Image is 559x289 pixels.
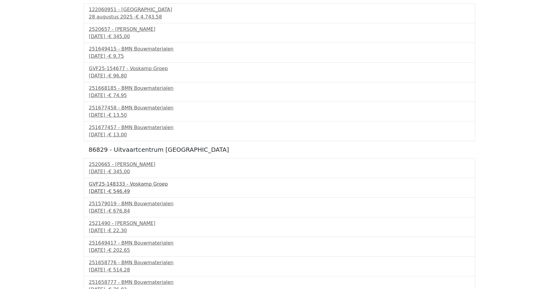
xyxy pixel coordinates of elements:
[89,45,470,53] div: 251649415 - BMN Bouwmaterialen
[89,180,470,188] div: GVF25-148333 - Voskamp Groep
[89,180,470,195] a: GVF25-148333 - Voskamp Groep[DATE] -€ 546,49
[108,267,130,273] span: € 514,28
[89,53,470,60] div: [DATE] -
[89,131,470,138] div: [DATE] -
[108,53,124,59] span: € 9,75
[89,168,470,175] div: [DATE] -
[89,85,470,99] a: 251668185 - BMN Bouwmaterialen[DATE] -€ 74,95
[108,188,130,194] span: € 546,49
[108,169,130,174] span: € 345,00
[89,200,470,207] div: 251579019 - BMN Bouwmaterialen
[89,26,470,40] a: 2520657 - [PERSON_NAME][DATE] -€ 345,00
[89,227,470,234] div: [DATE] -
[89,92,470,99] div: [DATE] -
[108,208,130,214] span: € 676,84
[89,220,470,227] div: 2521490 - [PERSON_NAME]
[136,14,162,20] span: € 4.743,58
[89,220,470,234] a: 2521490 - [PERSON_NAME][DATE] -€ 22,30
[89,161,470,168] div: 2520665 - [PERSON_NAME]
[89,65,470,72] div: GVF25-154677 - Voskamp Groep
[108,73,127,79] span: € 96,80
[108,132,127,138] span: € 13,00
[89,6,470,21] a: 122060951 - [GEOGRAPHIC_DATA]28 augustus 2025 -€ 4.743,58
[108,34,130,39] span: € 345,00
[108,93,127,98] span: € 74,95
[89,124,470,138] a: 251677457 - BMN Bouwmaterialen[DATE] -€ 13,00
[89,259,470,266] div: 251658776 - BMN Bouwmaterialen
[108,247,130,253] span: € 202,65
[89,124,470,131] div: 251677457 - BMN Bouwmaterialen
[89,266,470,274] div: [DATE] -
[89,33,470,40] div: [DATE] -
[89,6,470,13] div: 122060951 - [GEOGRAPHIC_DATA]
[89,65,470,80] a: GVF25-154677 - Voskamp Groep[DATE] -€ 96,80
[89,239,470,254] a: 251649417 - BMN Bouwmaterialen[DATE] -€ 202,65
[89,85,470,92] div: 251668185 - BMN Bouwmaterialen
[89,26,470,33] div: 2520657 - [PERSON_NAME]
[89,112,470,119] div: [DATE] -
[89,239,470,247] div: 251649417 - BMN Bouwmaterialen
[108,228,127,233] span: € 22,30
[89,259,470,274] a: 251658776 - BMN Bouwmaterialen[DATE] -€ 514,28
[89,161,470,175] a: 2520665 - [PERSON_NAME][DATE] -€ 345,00
[89,247,470,254] div: [DATE] -
[89,200,470,215] a: 251579019 - BMN Bouwmaterialen[DATE] -€ 676,84
[89,72,470,80] div: [DATE] -
[89,45,470,60] a: 251649415 - BMN Bouwmaterialen[DATE] -€ 9,75
[89,104,470,112] div: 251677458 - BMN Bouwmaterialen
[89,188,470,195] div: [DATE] -
[89,13,470,21] div: 28 augustus 2025 -
[89,279,470,286] div: 251658777 - BMN Bouwmaterialen
[89,207,470,215] div: [DATE] -
[89,146,470,153] h5: 86829 - Uitvaartcentrum [GEOGRAPHIC_DATA]
[89,104,470,119] a: 251677458 - BMN Bouwmaterialen[DATE] -€ 13,50
[108,112,127,118] span: € 13,50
